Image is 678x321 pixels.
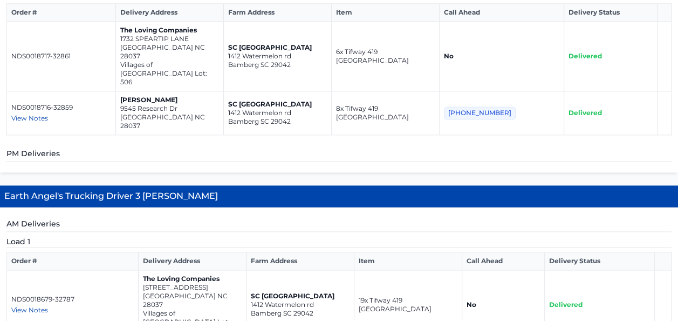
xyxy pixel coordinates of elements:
[143,292,242,309] p: [GEOGRAPHIC_DATA] NC 28037
[120,113,219,130] p: [GEOGRAPHIC_DATA] NC 28037
[569,109,602,117] span: Delivered
[228,43,327,52] p: SC [GEOGRAPHIC_DATA]
[120,43,219,61] p: [GEOGRAPHIC_DATA] NC 28037
[331,22,439,91] td: 6x Tifway 419 [GEOGRAPHIC_DATA]
[11,103,111,112] p: NDS0018716-32859
[6,218,672,232] h5: AM Deliveries
[120,96,219,104] p: [PERSON_NAME]
[444,106,516,119] span: [PHONE_NUMBER]
[251,300,350,309] p: 1412 Watermelon rd
[545,252,655,270] th: Delivery Status
[246,252,354,270] th: Farm Address
[115,4,223,22] th: Delivery Address
[331,4,439,22] th: Item
[564,4,658,22] th: Delivery Status
[549,300,583,309] span: Delivered
[11,52,111,61] p: NDS0018717-32861
[11,114,48,122] span: View Notes
[223,4,331,22] th: Farm Address
[569,52,602,60] span: Delivered
[6,148,672,162] h5: PM Deliveries
[143,283,242,292] p: [STREET_ADDRESS]
[228,52,327,61] p: 1412 Watermelon rd
[439,4,564,22] th: Call Ahead
[444,52,454,60] strong: No
[228,117,327,126] p: Bamberg SC 29042
[139,252,246,270] th: Delivery Address
[143,275,242,283] p: The Loving Companies
[11,295,134,304] p: NDS0018679-32787
[7,252,139,270] th: Order #
[120,26,219,35] p: The Loving Companies
[7,4,116,22] th: Order #
[354,252,462,270] th: Item
[462,252,545,270] th: Call Ahead
[11,306,48,314] span: View Notes
[228,61,327,69] p: Bamberg SC 29042
[251,309,350,318] p: Bamberg SC 29042
[251,292,350,300] p: SC [GEOGRAPHIC_DATA]
[228,100,327,109] p: SC [GEOGRAPHIC_DATA]
[6,236,672,248] h5: Load 1
[120,35,219,43] p: 1732 SPEARTIP LANE
[331,91,439,135] td: 8x Tifway 419 [GEOGRAPHIC_DATA]
[120,61,219,86] p: Villages of [GEOGRAPHIC_DATA] Lot: 506
[228,109,327,117] p: 1412 Watermelon rd
[120,104,219,113] p: 9545 Research Dr
[467,300,476,309] strong: No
